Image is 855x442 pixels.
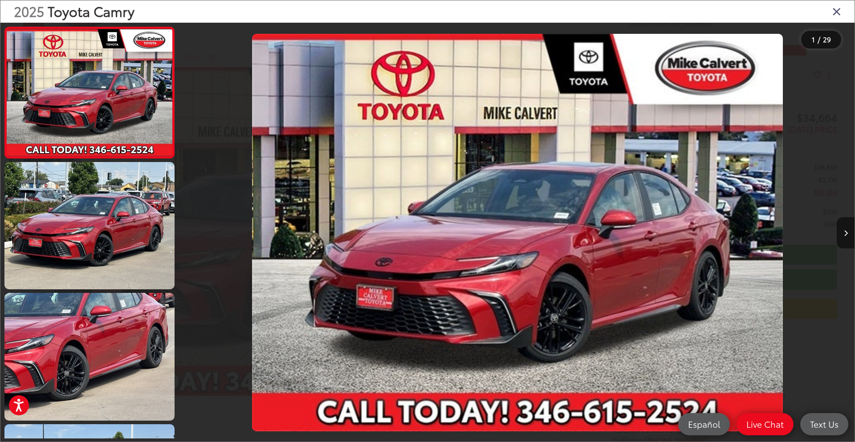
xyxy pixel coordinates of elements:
[5,29,174,156] img: 2025 Toyota Camry SE
[48,1,134,20] span: Toyota Camry
[806,418,843,430] span: Text Us
[14,1,44,20] span: 2025
[737,413,794,435] a: Live Chat
[817,36,821,43] span: /
[742,418,788,430] span: Live Chat
[800,413,848,435] a: Text Us
[837,217,855,248] button: Next image
[684,418,725,430] span: Español
[180,34,855,432] div: 2025 Toyota Camry SE 0
[3,292,176,422] img: 2025 Toyota Camry SE
[812,34,815,44] span: 1
[832,5,841,17] i: Close gallery
[252,34,783,432] img: 2025 Toyota Camry SE
[3,161,176,291] img: 2025 Toyota Camry SE
[678,413,730,435] a: Español
[823,34,831,44] span: 29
